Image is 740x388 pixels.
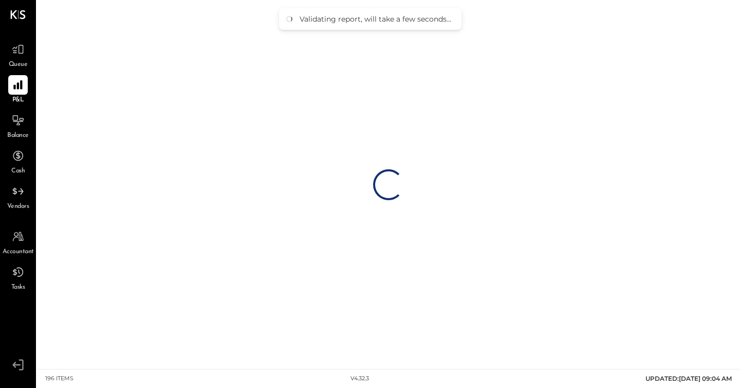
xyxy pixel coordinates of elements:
[1,182,35,211] a: Vendors
[1,146,35,176] a: Cash
[11,283,25,292] span: Tasks
[3,248,34,257] span: Accountant
[7,202,29,211] span: Vendors
[645,375,732,382] span: UPDATED: [DATE] 09:04 AM
[1,262,35,292] a: Tasks
[45,375,73,383] div: 196 items
[12,96,24,105] span: P&L
[1,40,35,69] a: Queue
[9,60,28,69] span: Queue
[11,167,25,176] span: Cash
[7,131,29,140] span: Balance
[1,227,35,257] a: Accountant
[350,375,369,383] div: v 4.32.3
[1,75,35,105] a: P&L
[300,14,451,24] div: Validating report, will take a few seconds...
[1,111,35,140] a: Balance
